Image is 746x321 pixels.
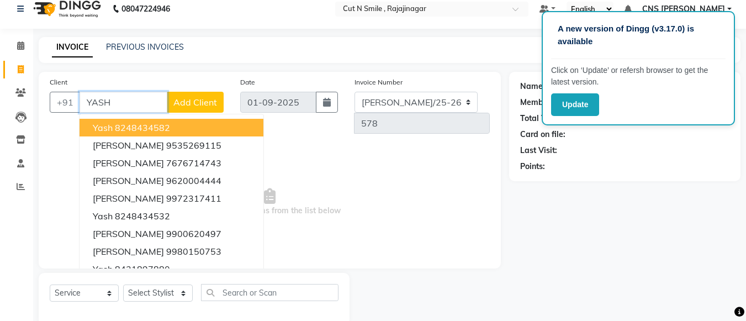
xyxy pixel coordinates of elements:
[520,81,545,92] div: Name:
[93,246,164,257] span: [PERSON_NAME]
[93,264,113,275] span: Yash
[240,77,255,87] label: Date
[355,77,403,87] label: Invoice Number
[166,157,221,169] ngb-highlight: 7676714743
[115,122,170,133] ngb-highlight: 8248434582
[115,264,170,275] ngb-highlight: 8431897880
[50,77,67,87] label: Client
[93,122,113,133] span: Yash
[115,211,170,222] ngb-highlight: 8248434532
[167,92,224,113] button: Add Client
[80,92,167,113] input: Search by Name/Mobile/Email/Code
[50,147,490,257] span: Select & add items from the list below
[173,97,217,108] span: Add Client
[93,157,164,169] span: [PERSON_NAME]
[520,129,565,140] div: Card on file:
[166,246,221,257] ngb-highlight: 9980150753
[520,161,545,172] div: Points:
[93,211,113,222] span: yash
[93,140,164,151] span: [PERSON_NAME]
[93,193,164,204] span: [PERSON_NAME]
[93,228,164,239] span: [PERSON_NAME]
[166,175,221,186] ngb-highlight: 9620004444
[551,93,599,116] button: Update
[520,145,557,156] div: Last Visit:
[558,23,719,48] p: A new version of Dingg (v3.17.0) is available
[93,175,164,186] span: [PERSON_NAME]
[166,228,221,239] ngb-highlight: 9900620497
[166,140,221,151] ngb-highlight: 9535269115
[52,38,93,57] a: INVOICE
[520,113,564,124] div: Total Visits:
[201,284,338,301] input: Search or Scan
[166,193,221,204] ngb-highlight: 9972317411
[106,42,184,52] a: PREVIOUS INVOICES
[642,3,725,15] span: CNS [PERSON_NAME]
[520,97,568,108] div: Membership:
[551,65,726,88] p: Click on ‘Update’ or refersh browser to get the latest version.
[50,92,81,113] button: +91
